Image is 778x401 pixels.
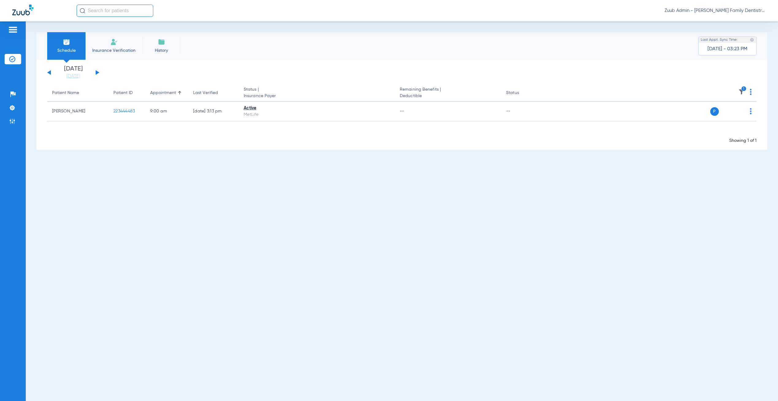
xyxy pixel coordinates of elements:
[110,38,118,46] img: Manual Insurance Verification
[90,47,138,54] span: Insurance Verification
[400,109,404,113] span: --
[193,90,218,96] div: Last Verified
[52,47,81,54] span: Schedule
[707,46,747,52] span: [DATE] - 03:23 PM
[501,85,543,102] th: Status
[145,102,188,121] td: 9:00 AM
[52,90,104,96] div: Patient Name
[63,38,70,46] img: Schedule
[55,73,92,79] a: [DATE]
[113,90,140,96] div: Patient ID
[147,47,176,54] span: History
[193,90,234,96] div: Last Verified
[244,93,390,99] span: Insurance Payer
[750,38,754,42] img: last sync help info
[80,8,85,13] img: Search Icon
[150,90,183,96] div: Appointment
[77,5,153,17] input: Search for patients
[701,37,738,43] span: Last Appt. Sync Time:
[750,89,752,95] img: group-dot-blue.svg
[188,102,239,121] td: [DATE] 3:13 PM
[150,90,176,96] div: Appointment
[710,107,719,116] span: P
[158,38,165,46] img: History
[741,86,747,92] i: 1
[400,93,496,99] span: Deductible
[12,5,33,15] img: Zuub Logo
[47,102,109,121] td: [PERSON_NAME]
[665,8,766,14] span: Zuub Admin - [PERSON_NAME] Family Dentistry
[750,108,752,114] img: group-dot-blue.svg
[244,112,390,118] div: MetLife
[239,85,395,102] th: Status |
[55,66,92,79] li: [DATE]
[729,138,757,143] span: Showing 1 of 1
[738,89,745,95] img: filter.svg
[8,26,18,33] img: hamburger-icon
[244,105,390,112] div: Active
[395,85,501,102] th: Remaining Benefits |
[52,90,79,96] div: Patient Name
[501,102,543,121] td: --
[113,109,135,113] span: 223444483
[747,372,778,401] iframe: Chat Widget
[113,90,133,96] div: Patient ID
